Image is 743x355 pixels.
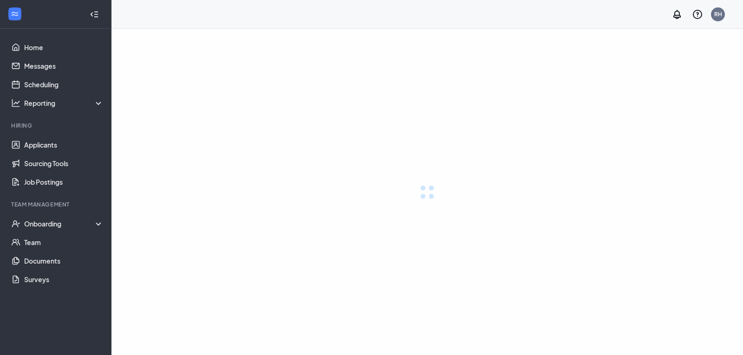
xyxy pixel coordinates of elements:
a: Surveys [24,270,104,289]
div: RH [714,10,722,18]
div: Hiring [11,122,102,129]
a: Scheduling [24,75,104,94]
svg: Collapse [90,10,99,19]
svg: QuestionInfo [692,9,703,20]
a: Home [24,38,104,57]
a: Job Postings [24,173,104,191]
div: Team Management [11,200,102,208]
a: Messages [24,57,104,75]
svg: UserCheck [11,219,20,228]
div: Reporting [24,98,104,108]
svg: Analysis [11,98,20,108]
svg: WorkstreamLogo [10,9,20,19]
a: Documents [24,252,104,270]
div: Onboarding [24,219,104,228]
a: Team [24,233,104,252]
a: Sourcing Tools [24,154,104,173]
svg: Notifications [671,9,683,20]
a: Applicants [24,136,104,154]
